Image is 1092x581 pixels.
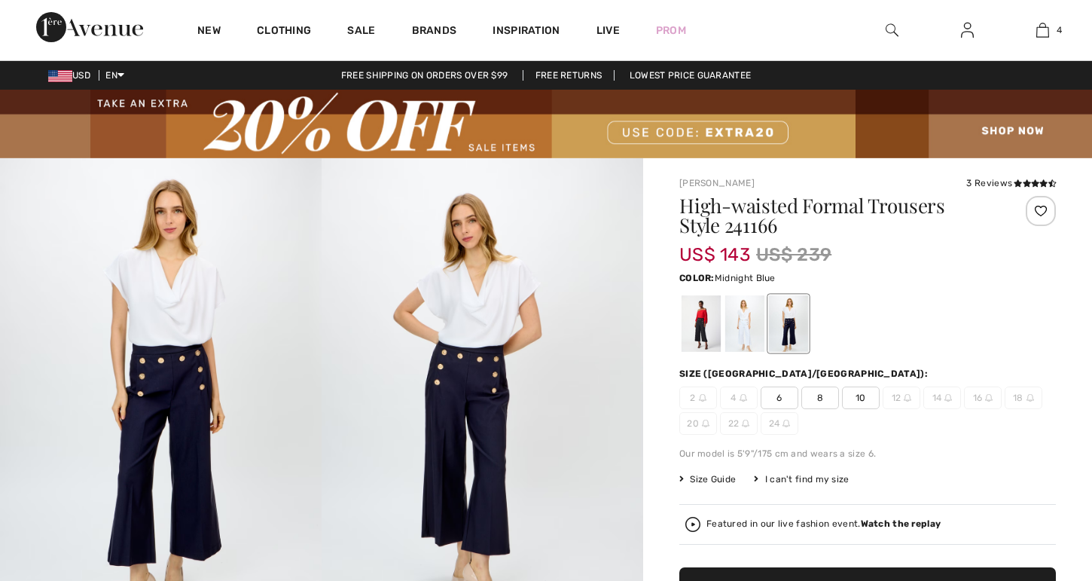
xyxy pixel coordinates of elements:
[679,273,715,283] span: Color:
[1005,21,1079,39] a: 4
[715,273,776,283] span: Midnight Blue
[36,12,143,42] img: 1ère Avenue
[883,387,920,409] span: 12
[679,178,755,188] a: [PERSON_NAME]
[886,21,898,39] img: search the website
[861,518,941,529] strong: Watch the replay
[347,24,375,40] a: Sale
[702,420,709,427] img: ring-m.svg
[949,21,986,40] a: Sign In
[761,412,798,435] span: 24
[842,387,880,409] span: 10
[761,387,798,409] span: 6
[966,176,1056,190] div: 3 Reviews
[493,24,560,40] span: Inspiration
[656,23,686,38] a: Prom
[618,70,764,81] a: Lowest Price Guarantee
[740,394,747,402] img: ring-m.svg
[720,412,758,435] span: 22
[923,387,961,409] span: 14
[985,394,993,402] img: ring-m.svg
[904,394,911,402] img: ring-m.svg
[105,70,124,81] span: EN
[682,295,721,352] div: Black
[720,387,758,409] span: 4
[412,24,457,40] a: Brands
[944,394,952,402] img: ring-m.svg
[197,24,221,40] a: New
[679,472,736,486] span: Size Guide
[1026,394,1034,402] img: ring-m.svg
[1005,387,1042,409] span: 18
[679,387,717,409] span: 2
[679,367,931,381] div: Size ([GEOGRAPHIC_DATA]/[GEOGRAPHIC_DATA]):
[782,420,790,427] img: ring-m.svg
[48,70,96,81] span: USD
[1036,21,1049,39] img: My Bag
[1057,23,1062,37] span: 4
[596,23,620,38] a: Live
[523,70,615,81] a: Free Returns
[685,517,700,532] img: Watch the replay
[329,70,520,81] a: Free shipping on orders over $99
[961,21,974,39] img: My Info
[706,519,941,529] div: Featured in our live fashion event.
[725,295,764,352] div: White
[769,295,808,352] div: Midnight Blue
[699,394,706,402] img: ring-m.svg
[964,387,1002,409] span: 16
[257,24,311,40] a: Clothing
[679,229,750,265] span: US$ 143
[754,472,849,486] div: I can't find my size
[679,447,1056,460] div: Our model is 5'9"/175 cm and wears a size 6.
[801,387,839,409] span: 8
[679,196,993,235] h1: High-waisted Formal Trousers Style 241166
[679,412,717,435] span: 20
[742,420,749,427] img: ring-m.svg
[756,241,831,268] span: US$ 239
[48,70,72,82] img: US Dollar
